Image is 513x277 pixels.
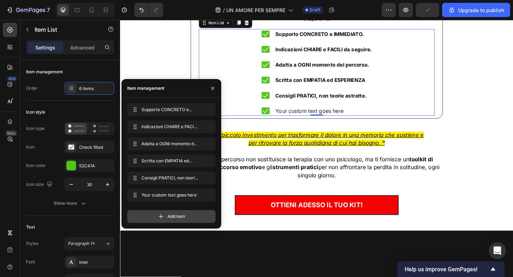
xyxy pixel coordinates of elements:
div: Text [26,224,35,230]
button: Upgrade to publish [442,3,510,17]
div: Open Intercom Messenger [489,242,506,259]
div: Styles [26,240,38,247]
div: Rich Text Editor. Editing area: main [168,27,275,38]
div: Rich Text Editor. Editing area: main [168,43,275,54]
div: Beta [5,130,17,136]
iframe: Design area [120,20,513,277]
div: Icon size [26,180,54,189]
u: " [285,130,288,137]
div: 450 [7,76,17,82]
div: Undo/Redo [134,3,163,17]
span: UN AMORE PER SEMPRE [226,6,285,14]
div: 52C41A [79,163,113,169]
button: 7 [3,3,53,17]
button: Show survey - Help us improve GemPages! [405,265,497,273]
div: Item management [127,85,164,92]
div: Order [26,85,38,92]
div: Icon type [26,125,45,132]
div: Check filled [79,144,113,151]
span: Draft [310,7,320,13]
span: Questo percorso non sostituisce la terapia con uno psicologo, ma ti fornisce un e gli per non aff... [80,148,347,173]
button: Show more [26,197,114,210]
span: Scritta con EMPATIA ed ESPERIENZA [141,158,198,164]
span: Adatta a OGNI momento del percorso. [141,141,198,147]
span: Indicazioni CHIARE e FACILI da seguire. [141,124,198,130]
div: Upgrade to publish [448,6,504,14]
strong: Adatta a OGNI momento del percorso. [169,46,271,52]
div: 6 items [79,85,113,92]
p: Advanced [70,44,94,51]
a: OTTIENI ADESSO IL TUO KIT! [125,191,303,212]
div: Rich Text Editor. Editing area: main [168,60,275,71]
strong: Consigli PRATICI, non teorie astratte. [169,79,268,86]
p: 7 [47,6,50,14]
span: Supporto CONCRETO e IMMEDIATO. [141,106,198,113]
div: Rich Text Editor. Editing area: main [168,77,275,88]
p: Item List [35,25,95,34]
div: Font [26,259,35,265]
span: Help us improve GemPages! [405,266,489,273]
div: Item management [26,69,63,75]
div: Your custom text goes here [168,94,275,104]
span: Consigli PRATICI, non teorie astratte. [141,175,198,181]
div: Icon color [26,162,46,169]
strong: Scritta con EMPATIA ed ESPERIENZA [169,62,266,69]
div: Icon [26,144,35,150]
strong: strumenti pratici [166,157,216,164]
button: Paragraph 1* [64,237,114,250]
div: Show more [54,200,87,207]
span: Add item [167,213,185,220]
u: " [97,122,100,129]
div: Icon style [26,109,45,115]
u: per ritrovare la forza quotidiana di cui hai bisogno. [140,130,283,137]
span: Paragraph 1* [68,240,95,247]
span: OTTIENI ADESSO IL TUO KIT! [164,197,264,206]
u: Un piccolo investimento per trasformare il dolore in una memoria che sostiene e [100,122,330,129]
p: Settings [35,44,55,51]
span: Your custom text goes here [141,192,198,198]
strong: Indicazioni CHIARE e FACILI da seguire. [169,29,274,36]
div: Inter [79,259,113,266]
span: / [223,6,225,14]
